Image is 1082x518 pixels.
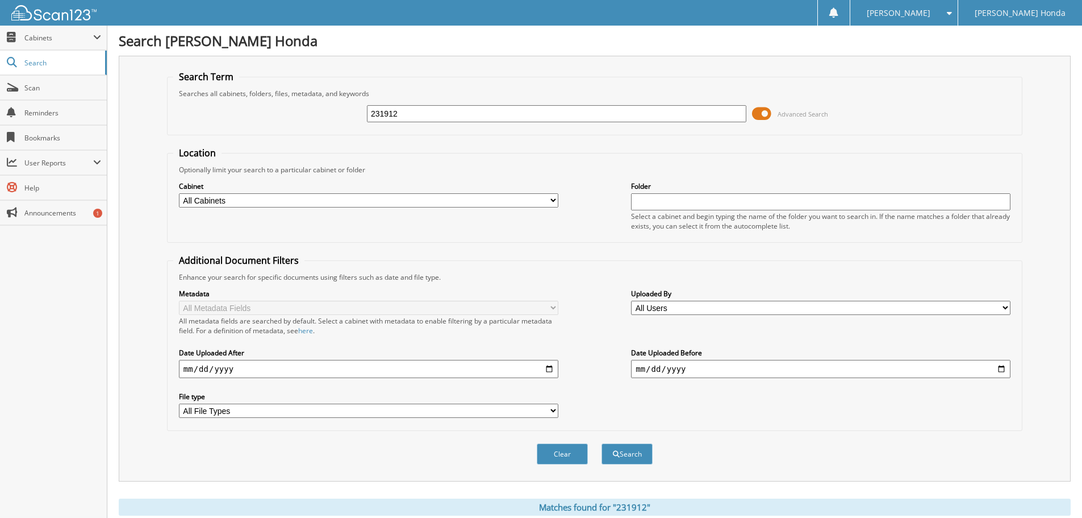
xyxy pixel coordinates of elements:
label: File type [179,392,558,401]
span: Reminders [24,108,101,118]
legend: Additional Document Filters [173,254,304,267]
span: Bookmarks [24,133,101,143]
input: end [631,360,1010,378]
button: Search [601,444,653,465]
span: Cabinets [24,33,93,43]
div: 1 [93,209,102,218]
legend: Location [173,147,222,159]
label: Metadata [179,289,558,299]
div: Searches all cabinets, folders, files, metadata, and keywords [173,89,1016,98]
img: scan123-logo-white.svg [11,5,97,20]
div: Select a cabinet and begin typing the name of the folder you want to search in. If the name match... [631,212,1010,231]
button: Clear [537,444,588,465]
span: Scan [24,83,101,93]
label: Date Uploaded Before [631,348,1010,358]
a: here [298,326,313,335]
span: Advanced Search [778,110,828,118]
span: Search [24,58,99,68]
label: Folder [631,181,1010,191]
input: start [179,360,558,378]
span: Help [24,183,101,193]
label: Uploaded By [631,289,1010,299]
span: [PERSON_NAME] [867,10,930,16]
div: Optionally limit your search to a particular cabinet or folder [173,165,1016,175]
h1: Search [PERSON_NAME] Honda [119,31,1071,50]
div: Matches found for "231912" [119,499,1071,516]
div: All metadata fields are searched by default. Select a cabinet with metadata to enable filtering b... [179,316,558,335]
label: Cabinet [179,181,558,191]
span: Announcements [24,208,101,218]
span: User Reports [24,158,93,168]
span: [PERSON_NAME] Honda [975,10,1066,16]
legend: Search Term [173,71,239,83]
label: Date Uploaded After [179,348,558,358]
div: Enhance your search for specific documents using filters such as date and file type. [173,272,1016,282]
